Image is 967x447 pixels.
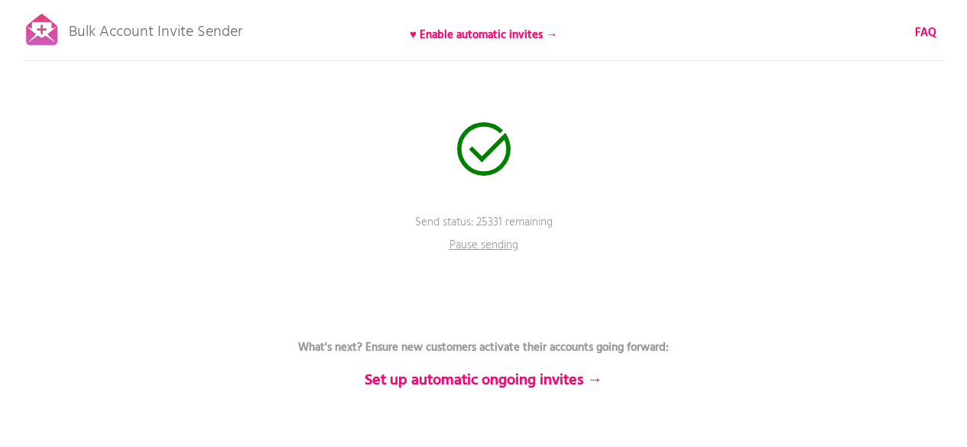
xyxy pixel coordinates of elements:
[69,9,242,47] p: Bulk Account Invite Sender
[915,24,936,41] a: FAQ
[365,368,602,393] b: Set up automatic ongoing invites →
[438,237,530,260] p: Pause sending
[298,338,669,357] b: What's next? Ensure new customers activate their accounts going forward:
[915,24,936,42] b: FAQ
[255,214,713,252] p: Send status: 25331 remaining
[410,26,557,44] b: ♥ Enable automatic invites →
